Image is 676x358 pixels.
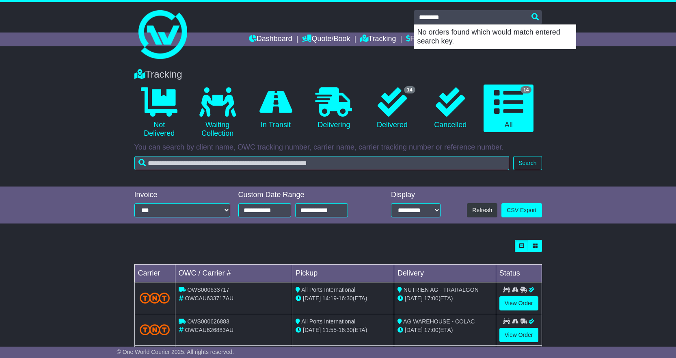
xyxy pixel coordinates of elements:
button: Refresh [467,203,497,217]
div: (ETA) [397,294,492,303]
span: OWS000633717 [187,286,229,293]
span: AG WAREHOUSE - COLAC [403,318,475,325]
a: Dashboard [249,33,292,46]
a: Tracking [360,33,396,46]
span: 17:00 [424,327,438,333]
div: Custom Date Range [238,191,369,200]
span: 14 [404,86,415,93]
span: [DATE] [303,295,321,302]
a: Not Delivered [134,85,184,141]
p: You can search by client name, OWC tracking number, carrier name, carrier tracking number or refe... [134,143,542,152]
a: CSV Export [501,203,542,217]
button: Search [513,156,542,170]
div: - (ETA) [296,326,391,334]
span: © One World Courier 2025. All rights reserved. [117,349,234,355]
a: Financials [406,33,443,46]
span: [DATE] [303,327,321,333]
span: All Ports International [301,318,355,325]
span: [DATE] [405,327,423,333]
a: View Order [499,296,538,310]
span: 16:30 [339,295,353,302]
img: TNT_Domestic.png [140,293,170,304]
td: OWC / Carrier # [175,265,292,282]
span: [DATE] [405,295,423,302]
span: 17:00 [424,295,438,302]
div: Invoice [134,191,230,200]
a: Cancelled [425,85,475,132]
td: Carrier [134,265,175,282]
a: 14 All [484,85,533,132]
a: Waiting Collection [192,85,242,141]
span: OWS000626883 [187,318,229,325]
span: All Ports International [301,286,355,293]
span: OWCAU633717AU [185,295,233,302]
span: 14 [520,86,531,93]
div: - (ETA) [296,294,391,303]
div: Tracking [130,69,546,80]
div: Display [391,191,441,200]
img: TNT_Domestic.png [140,324,170,335]
td: Status [496,265,542,282]
span: 16:30 [339,327,353,333]
td: Delivery [394,265,496,282]
td: Pickup [292,265,394,282]
a: Quote/Book [302,33,350,46]
a: In Transit [251,85,300,132]
a: 14 Delivered [367,85,417,132]
p: No orders found which would match entered search key. [414,25,576,49]
a: Delivering [309,85,359,132]
div: (ETA) [397,326,492,334]
span: 11:55 [322,327,337,333]
a: View Order [499,328,538,342]
span: OWCAU626883AU [185,327,233,333]
span: 14:19 [322,295,337,302]
span: NUTRIEN AG - TRARALGON [404,286,479,293]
